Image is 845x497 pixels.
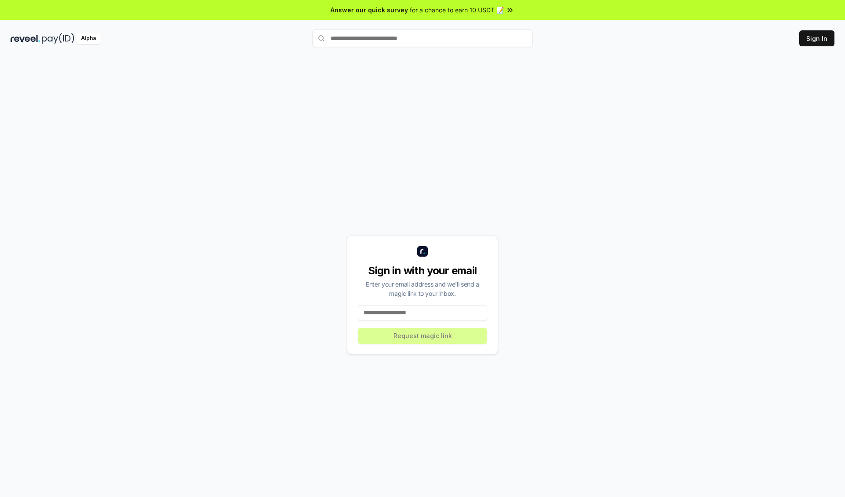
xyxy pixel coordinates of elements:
button: Sign In [799,30,834,46]
span: Answer our quick survey [331,5,408,15]
img: logo_small [417,246,428,257]
div: Enter your email address and we’ll send a magic link to your inbox. [358,280,487,298]
img: pay_id [42,33,74,44]
div: Sign in with your email [358,264,487,278]
img: reveel_dark [11,33,40,44]
div: Alpha [76,33,101,44]
span: for a chance to earn 10 USDT 📝 [410,5,504,15]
